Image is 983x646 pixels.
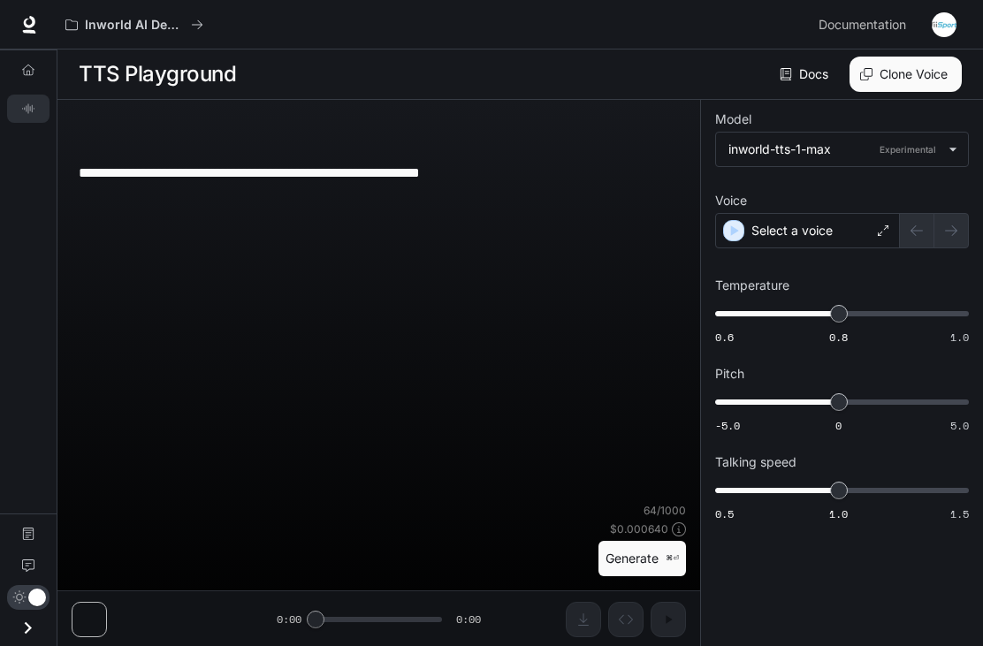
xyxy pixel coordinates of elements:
p: 64 / 1000 [644,503,686,518]
a: Feedback [7,551,50,580]
p: Voice [715,194,747,207]
button: Open drawer [8,610,48,646]
a: TTS Playground [7,95,50,123]
span: Documentation [819,14,906,36]
a: Overview [7,56,50,84]
a: Docs [776,57,835,92]
span: 0.8 [829,330,848,345]
p: ⌘⏎ [666,553,679,564]
p: Inworld AI Demos [85,18,184,33]
span: -5.0 [715,418,740,433]
img: User avatar [932,12,956,37]
span: 1.0 [950,330,969,345]
p: Model [715,113,751,125]
button: All workspaces [57,7,211,42]
span: 0 [835,418,842,433]
h1: TTS Playground [79,57,236,92]
span: 5.0 [950,418,969,433]
span: 0.5 [715,506,734,521]
div: inworld-tts-1-maxExperimental [716,133,968,166]
span: Dark mode toggle [28,587,46,606]
button: Clone Voice [850,57,962,92]
span: 1.0 [829,506,848,521]
p: Select a voice [751,222,833,239]
p: Temperature [715,279,789,292]
span: 1.5 [950,506,969,521]
button: User avatar [926,7,962,42]
div: inworld-tts-1-max [728,141,940,158]
p: Experimental [876,141,940,157]
p: Talking speed [715,456,796,468]
a: Documentation [7,520,50,548]
p: $ 0.000640 [610,521,668,536]
button: Generate⌘⏎ [598,541,686,577]
span: 0.6 [715,330,734,345]
p: Pitch [715,368,744,380]
a: Documentation [812,7,919,42]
